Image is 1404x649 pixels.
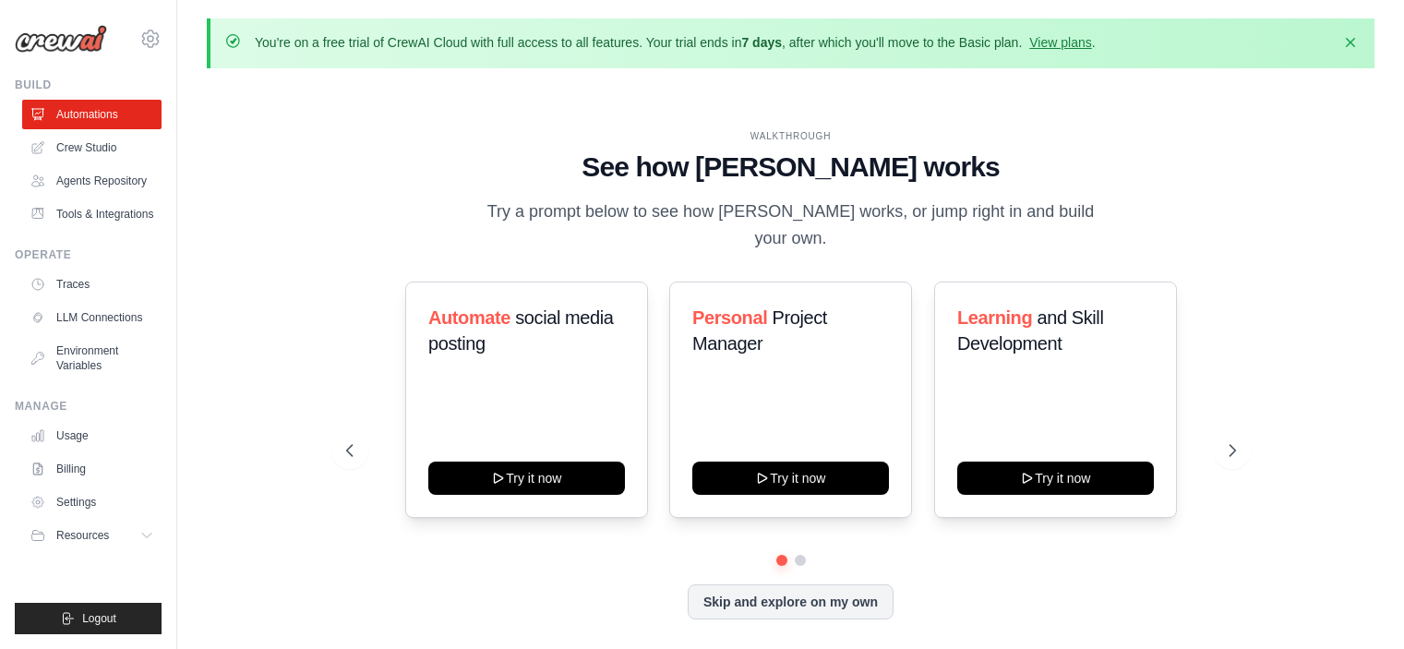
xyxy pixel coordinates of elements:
[346,150,1236,184] h1: See how [PERSON_NAME] works
[15,247,162,262] div: Operate
[22,421,162,451] a: Usage
[255,33,1096,52] p: You're on a free trial of CrewAI Cloud with full access to all features. Your trial ends in , aft...
[692,307,767,328] span: Personal
[688,584,894,619] button: Skip and explore on my own
[22,133,162,162] a: Crew Studio
[22,166,162,196] a: Agents Repository
[82,611,116,626] span: Logout
[15,25,107,53] img: Logo
[22,454,162,484] a: Billing
[22,487,162,517] a: Settings
[22,100,162,129] a: Automations
[692,462,889,495] button: Try it now
[957,307,1103,354] span: and Skill Development
[1029,35,1091,50] a: View plans
[1312,560,1404,649] iframe: Chat Widget
[15,603,162,634] button: Logout
[481,198,1101,253] p: Try a prompt below to see how [PERSON_NAME] works, or jump right in and build your own.
[957,307,1032,328] span: Learning
[957,462,1154,495] button: Try it now
[428,462,625,495] button: Try it now
[22,199,162,229] a: Tools & Integrations
[741,35,782,50] strong: 7 days
[15,399,162,414] div: Manage
[56,528,109,543] span: Resources
[22,336,162,380] a: Environment Variables
[22,270,162,299] a: Traces
[428,307,614,354] span: social media posting
[15,78,162,92] div: Build
[22,303,162,332] a: LLM Connections
[428,307,510,328] span: Automate
[22,521,162,550] button: Resources
[346,129,1236,143] div: WALKTHROUGH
